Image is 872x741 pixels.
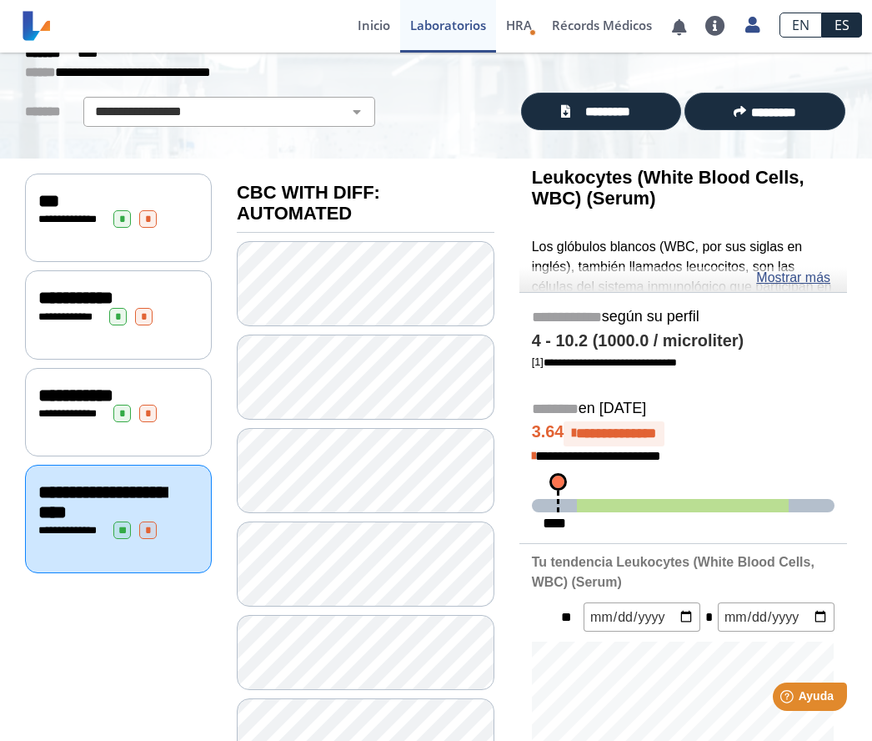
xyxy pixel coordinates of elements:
[506,17,532,33] span: HRA
[532,308,834,327] h5: según su perfil
[532,237,834,597] p: Los glóbulos blancos (WBC, por sus siglas en inglés), también llamados leucocitos, son las célula...
[532,167,804,209] b: Leukocytes (White Blood Cells, WBC) (Serum)
[532,355,677,368] a: [1]
[532,555,814,589] b: Tu tendencia Leukocytes (White Blood Cells, WBC) (Serum)
[532,421,834,446] h4: 3.64
[237,182,380,224] b: CBC WITH DIFF: AUTOMATED
[584,602,700,632] input: mm/dd/yyyy
[532,400,834,419] h5: en [DATE]
[532,331,834,351] h4: 4 - 10.2 (1000.0 / microliter)
[822,13,862,38] a: ES
[779,13,822,38] a: EN
[718,602,834,632] input: mm/dd/yyyy
[724,676,854,723] iframe: Help widget launcher
[756,268,830,288] a: Mostrar más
